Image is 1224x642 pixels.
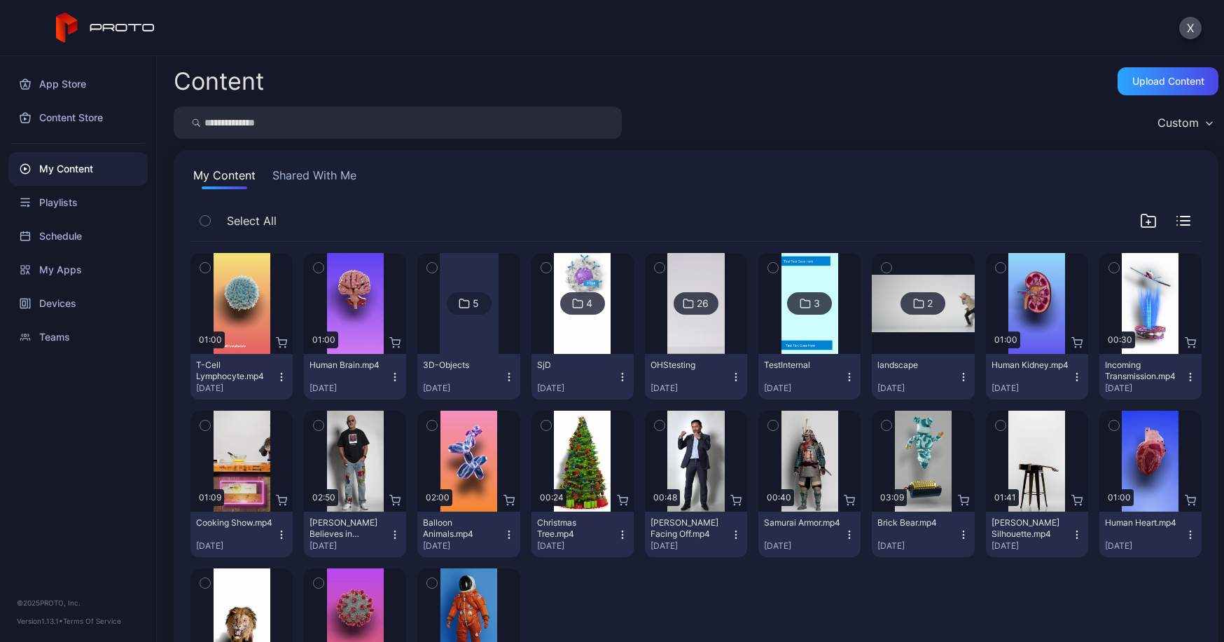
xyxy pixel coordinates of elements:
a: My Content [8,152,148,186]
a: App Store [8,67,148,101]
div: Human Kidney.mp4 [992,360,1069,371]
div: OHStesting [651,360,728,371]
button: SjD[DATE] [531,354,634,399]
button: Human Brain.mp4[DATE] [304,354,406,399]
div: [DATE] [877,383,957,394]
div: [DATE] [764,540,844,552]
button: Human Kidney.mp4[DATE] [986,354,1088,399]
div: 3 [814,297,820,310]
div: Manny Pacquiao Facing Off.mp4 [651,517,728,540]
div: 3D-Objects [423,360,500,371]
div: Howie Mandel Believes in Proto.mp4 [310,517,387,540]
div: Custom [1157,116,1199,130]
div: [DATE] [537,540,617,552]
div: [DATE] [651,383,730,394]
div: Samurai Armor.mp4 [764,517,841,528]
div: landscape [877,360,954,371]
a: Devices [8,287,148,320]
button: TestInternal[DATE] [758,354,861,399]
button: Cooking Show.mp4[DATE] [190,512,293,557]
div: Brick Bear.mp4 [877,517,954,528]
a: Schedule [8,219,148,253]
div: Billy Morrison's Silhouette.mp4 [992,517,1069,540]
div: Human Brain.mp4 [310,360,387,371]
div: Christmas Tree.mp4 [537,517,614,540]
button: Samurai Armor.mp4[DATE] [758,512,861,557]
div: © 2025 PROTO, Inc. [17,597,139,608]
div: [DATE] [423,540,503,552]
div: [DATE] [651,540,730,552]
div: T-Cell Lymphocyte.mp4 [196,360,273,382]
div: [DATE] [537,383,617,394]
button: T-Cell Lymphocyte.mp4[DATE] [190,354,293,399]
div: [DATE] [1105,540,1185,552]
button: Incoming Transmission.mp4[DATE] [1099,354,1202,399]
span: Select All [227,212,277,229]
button: Brick Bear.mp4[DATE] [872,512,974,557]
div: Human Heart.mp4 [1105,517,1182,528]
div: [DATE] [992,383,1071,394]
div: 2 [927,297,933,310]
div: Balloon Animals.mp4 [423,517,500,540]
div: 26 [697,297,709,310]
a: Terms Of Service [63,617,121,625]
button: OHStesting[DATE] [645,354,747,399]
a: Teams [8,320,148,354]
button: Upload Content [1118,67,1218,95]
button: X [1179,17,1202,39]
div: [DATE] [1105,383,1185,394]
button: [PERSON_NAME] Facing Off.mp4[DATE] [645,512,747,557]
div: SjD [537,360,614,371]
div: [DATE] [992,540,1071,552]
div: 4 [586,297,592,310]
a: Playlists [8,186,148,219]
a: Content Store [8,101,148,135]
button: landscape[DATE] [872,354,974,399]
div: [DATE] [423,383,503,394]
div: [DATE] [877,540,957,552]
button: 3D-Objects[DATE] [417,354,520,399]
div: [DATE] [196,383,276,394]
button: My Content [190,167,258,189]
div: Content [174,69,264,93]
span: Version 1.13.1 • [17,617,63,625]
button: [PERSON_NAME] Believes in Proto.mp4[DATE] [304,512,406,557]
button: Human Heart.mp4[DATE] [1099,512,1202,557]
button: Christmas Tree.mp4[DATE] [531,512,634,557]
button: Custom [1150,107,1218,139]
a: My Apps [8,253,148,287]
div: TestInternal [764,360,841,371]
button: Balloon Animals.mp4[DATE] [417,512,520,557]
button: Shared With Me [270,167,359,189]
div: [DATE] [310,540,389,552]
div: Incoming Transmission.mp4 [1105,360,1182,382]
div: [DATE] [764,383,844,394]
div: Cooking Show.mp4 [196,517,273,528]
div: [DATE] [196,540,276,552]
div: 5 [473,297,479,310]
div: Upload Content [1132,76,1204,87]
button: [PERSON_NAME] Silhouette.mp4[DATE] [986,512,1088,557]
div: [DATE] [310,383,389,394]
